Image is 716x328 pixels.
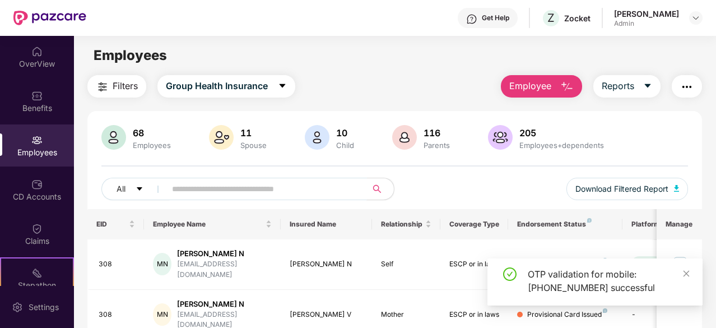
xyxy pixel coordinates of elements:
span: check-circle [503,267,517,281]
th: Manage [657,209,702,239]
div: Admin [614,19,679,28]
img: svg+xml;base64,PHN2ZyBpZD0iU2V0dGluZy0yMHgyMCIgeG1sbnM9Imh0dHA6Ly93d3cudzMub3JnLzIwMDAvc3ZnIiB3aW... [12,302,23,313]
th: EID [87,209,145,239]
img: svg+xml;base64,PHN2ZyBpZD0iRHJvcGRvd24tMzJ4MzIiIHhtbG5zPSJodHRwOi8vd3d3LnczLm9yZy8yMDAwL3N2ZyIgd2... [691,13,700,22]
div: 68 [131,127,173,138]
img: svg+xml;base64,PHN2ZyBpZD0iQ2xhaW0iIHhtbG5zPSJodHRwOi8vd3d3LnczLm9yZy8yMDAwL3N2ZyIgd2lkdGg9IjIwIi... [31,223,43,234]
th: Coverage Type [440,209,509,239]
img: svg+xml;base64,PHN2ZyB4bWxucz0iaHR0cDovL3d3dy53My5vcmcvMjAwMC9zdmciIHhtbG5zOnhsaW5rPSJodHRwOi8vd3... [392,125,417,150]
img: svg+xml;base64,PHN2ZyBpZD0iRW1wbG95ZWVzIiB4bWxucz0iaHR0cDovL3d3dy53My5vcmcvMjAwMC9zdmciIHdpZHRoPS... [31,135,43,146]
span: caret-down [136,185,143,194]
button: Allcaret-down [101,178,170,200]
div: Get Help [482,13,509,22]
span: Download Filtered Report [575,183,668,195]
img: svg+xml;base64,PHN2ZyB4bWxucz0iaHR0cDovL3d3dy53My5vcmcvMjAwMC9zdmciIHhtbG5zOnhsaW5rPSJodHRwOi8vd3... [674,185,680,192]
span: Employee Name [153,220,263,229]
img: svg+xml;base64,PHN2ZyB4bWxucz0iaHR0cDovL3d3dy53My5vcmcvMjAwMC9zdmciIHhtbG5zOnhsaW5rPSJodHRwOi8vd3... [560,80,574,94]
button: Group Health Insurancecaret-down [157,75,295,98]
div: MN [153,303,171,326]
img: svg+xml;base64,PHN2ZyBpZD0iSGVscC0zMngzMiIgeG1sbnM9Imh0dHA6Ly93d3cudzMub3JnLzIwMDAvc3ZnIiB3aWR0aD... [466,13,477,25]
span: Reports [602,79,634,93]
img: svg+xml;base64,PHN2ZyB4bWxucz0iaHR0cDovL3d3dy53My5vcmcvMjAwMC9zdmciIHhtbG5zOnhsaW5rPSJodHRwOi8vd3... [101,125,126,150]
span: Employees [94,47,167,63]
div: ESCP or in laws [449,309,500,320]
span: Filters [113,79,138,93]
div: Stepathon [1,280,73,291]
div: Parents [421,141,452,150]
img: manageButton [671,255,689,273]
div: Employees [131,141,173,150]
div: 10 [334,127,356,138]
div: OTP validation for mobile: [PHONE_NUMBER] successful [528,267,689,294]
div: Employees+dependents [517,141,606,150]
span: Employee [509,79,551,93]
div: MN [153,253,171,275]
div: 205 [517,127,606,138]
span: EID [96,220,127,229]
img: svg+xml;base64,PHN2ZyB4bWxucz0iaHR0cDovL3d3dy53My5vcmcvMjAwMC9zdmciIHdpZHRoPSIyNCIgaGVpZ2h0PSIyNC... [680,80,694,94]
img: svg+xml;base64,PHN2ZyB4bWxucz0iaHR0cDovL3d3dy53My5vcmcvMjAwMC9zdmciIHhtbG5zOnhsaW5rPSJodHRwOi8vd3... [305,125,329,150]
div: 11 [238,127,269,138]
div: Platform Status [631,220,693,229]
div: Endorsement Status [517,220,613,229]
div: Mother [381,309,431,320]
span: Z [547,11,555,25]
img: svg+xml;base64,PHN2ZyB4bWxucz0iaHR0cDovL3d3dy53My5vcmcvMjAwMC9zdmciIHhtbG5zOnhsaW5rPSJodHRwOi8vd3... [209,125,234,150]
img: svg+xml;base64,PHN2ZyB4bWxucz0iaHR0cDovL3d3dy53My5vcmcvMjAwMC9zdmciIHdpZHRoPSIyNCIgaGVpZ2h0PSIyNC... [96,80,109,94]
img: svg+xml;base64,PHN2ZyBpZD0iQmVuZWZpdHMiIHhtbG5zPSJodHRwOi8vd3d3LnczLm9yZy8yMDAwL3N2ZyIgd2lkdGg9Ij... [31,90,43,101]
span: caret-down [278,81,287,91]
span: close [682,270,690,278]
div: [EMAIL_ADDRESS][DOMAIN_NAME] [177,259,272,280]
div: Self [381,259,431,270]
div: [PERSON_NAME] V [290,309,363,320]
div: [PERSON_NAME] N [290,259,363,270]
span: All [117,183,125,195]
img: New Pazcare Logo [13,11,86,25]
button: Employee [501,75,582,98]
img: svg+xml;base64,PHN2ZyB4bWxucz0iaHR0cDovL3d3dy53My5vcmcvMjAwMC9zdmciIHdpZHRoPSI4IiBoZWlnaHQ9IjgiIH... [587,218,592,223]
div: Settings [25,302,62,313]
img: svg+xml;base64,PHN2ZyBpZD0iQ0RfQWNjb3VudHMiIGRhdGEtbmFtZT0iQ0QgQWNjb3VudHMiIHhtbG5zPSJodHRwOi8vd3... [31,179,43,190]
th: Relationship [372,209,440,239]
div: [PERSON_NAME] N [177,248,272,259]
span: Group Health Insurance [166,79,268,93]
img: svg+xml;base64,PHN2ZyB4bWxucz0iaHR0cDovL3d3dy53My5vcmcvMjAwMC9zdmciIHhtbG5zOnhsaW5rPSJodHRwOi8vd3... [488,125,513,150]
div: 308 [99,259,136,270]
span: caret-down [643,81,652,91]
div: ESCP or in laws [449,259,500,270]
button: search [366,178,394,200]
span: search [366,184,388,193]
div: 116 [421,127,452,138]
div: Zocket [564,13,591,24]
th: Employee Name [144,209,281,239]
span: Relationship [381,220,423,229]
th: Insured Name [281,209,372,239]
img: svg+xml;base64,PHN2ZyBpZD0iSG9tZSIgeG1sbnM9Imh0dHA6Ly93d3cudzMub3JnLzIwMDAvc3ZnIiB3aWR0aD0iMjAiIG... [31,46,43,57]
div: [PERSON_NAME] [614,8,679,19]
button: Reportscaret-down [593,75,661,98]
img: svg+xml;base64,PHN2ZyB4bWxucz0iaHR0cDovL3d3dy53My5vcmcvMjAwMC9zdmciIHdpZHRoPSIyMSIgaGVpZ2h0PSIyMC... [31,267,43,279]
div: [PERSON_NAME] N [177,299,272,309]
div: 308 [99,309,136,320]
div: Spouse [238,141,269,150]
button: Filters [87,75,146,98]
div: Child [334,141,356,150]
button: Download Filtered Report [566,178,689,200]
